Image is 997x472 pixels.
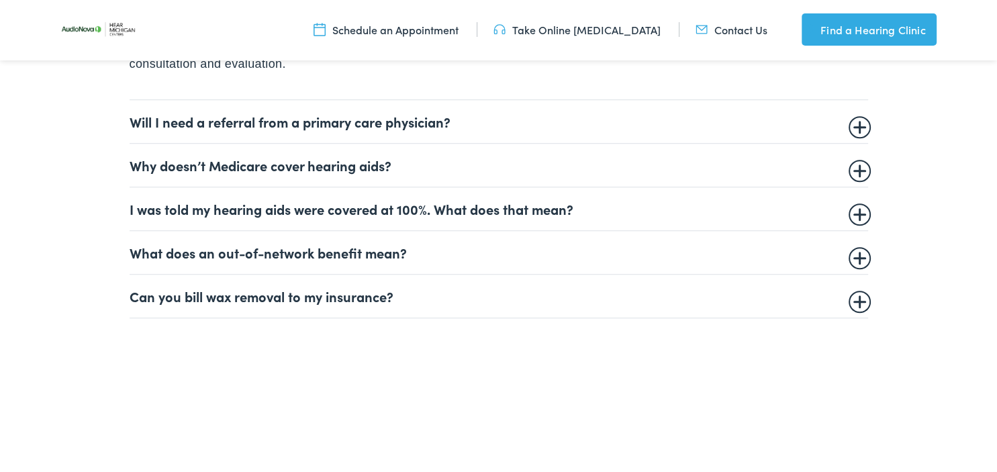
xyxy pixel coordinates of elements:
[696,22,767,37] a: Contact Us
[696,22,708,37] img: utility icon
[802,21,814,38] img: utility icon
[130,157,868,173] summary: Why doesn’t Medicare cover hearing aids?
[493,22,506,37] img: utility icon
[130,288,868,304] summary: Can you bill wax removal to my insurance?
[130,244,868,261] summary: What does an out-of-network benefit mean?
[314,22,326,37] img: utility icon
[802,13,936,46] a: Find a Hearing Clinic
[130,201,868,217] summary: I was told my hearing aids were covered at 100%. What does that mean?
[314,22,459,37] a: Schedule an Appointment
[130,113,868,130] summary: Will I need a referral from a primary care physician?
[493,22,661,37] a: Take Online [MEDICAL_DATA]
